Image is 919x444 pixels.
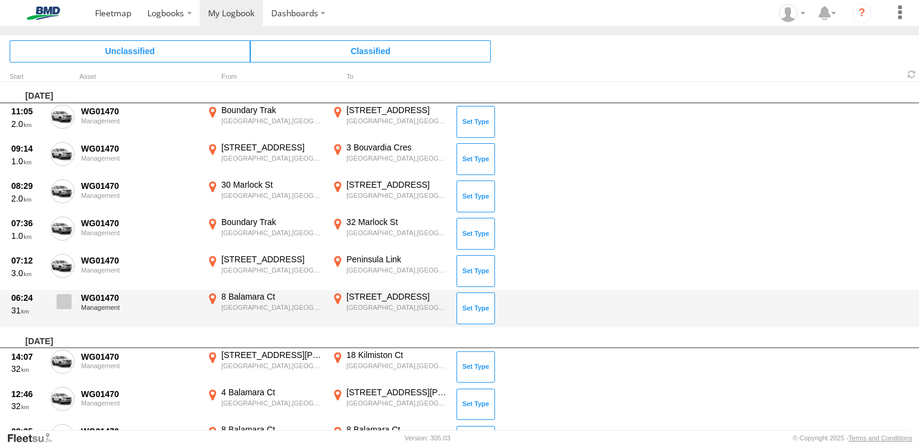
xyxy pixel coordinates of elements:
div: Boundary Trak [221,217,323,227]
label: Click to View Event Location [204,105,325,140]
div: Management [81,155,198,162]
div: 06:24 [11,292,44,303]
div: 32 [11,401,44,412]
div: [GEOGRAPHIC_DATA],[GEOGRAPHIC_DATA] [221,303,323,312]
div: [GEOGRAPHIC_DATA],[GEOGRAPHIC_DATA] [221,266,323,274]
div: [STREET_ADDRESS] [346,291,448,302]
div: Management [81,362,198,369]
div: WG01470 [81,218,198,229]
span: Click to view Unclassified Trips [10,40,250,62]
div: Management [81,117,198,125]
div: To [330,74,450,80]
div: 07:36 [11,218,44,229]
div: 30 Marlock St [221,179,323,190]
div: Peninsula Link [346,254,448,265]
label: Click to View Event Location [204,217,325,251]
label: Click to View Event Location [204,254,325,289]
div: WG01470 [81,351,198,362]
div: [GEOGRAPHIC_DATA],[GEOGRAPHIC_DATA] [346,191,448,200]
div: [STREET_ADDRESS] [346,179,448,190]
label: Click to View Event Location [204,179,325,214]
label: Click to View Event Location [204,142,325,177]
div: Boundary Trak [221,105,323,116]
label: Click to View Event Location [330,217,450,251]
button: Click to Set [456,255,495,286]
button: Click to Set [456,389,495,420]
img: bmd-logo.svg [12,7,75,20]
div: Management [81,304,198,311]
div: 32 [11,363,44,374]
div: 3 Bouvardia Cres [346,142,448,153]
span: Click to view Classified Trips [250,40,491,62]
div: WG01470 [81,180,198,191]
label: Click to View Event Location [204,387,325,422]
label: Click to View Event Location [330,350,450,384]
div: [GEOGRAPHIC_DATA],[GEOGRAPHIC_DATA] [346,303,448,312]
label: Click to View Event Location [330,291,450,326]
div: 09:14 [11,143,44,154]
div: [STREET_ADDRESS] [346,105,448,116]
div: Management [81,267,198,274]
div: [GEOGRAPHIC_DATA],[GEOGRAPHIC_DATA] [346,154,448,162]
div: 8 Balamara Ct [346,424,448,435]
div: © Copyright 2025 - [793,434,912,442]
label: Click to View Event Location [330,142,450,177]
div: WG01470 [81,143,198,154]
button: Click to Set [456,351,495,383]
div: 08:29 [11,180,44,191]
div: [GEOGRAPHIC_DATA],[GEOGRAPHIC_DATA] [221,191,323,200]
div: [STREET_ADDRESS][PERSON_NAME] [346,387,448,398]
div: 1.0 [11,156,44,167]
label: Click to View Event Location [204,350,325,384]
div: WG01470 [81,389,198,399]
div: [GEOGRAPHIC_DATA],[GEOGRAPHIC_DATA] [346,117,448,125]
div: [GEOGRAPHIC_DATA],[GEOGRAPHIC_DATA] [346,399,448,407]
div: WG01470 [81,292,198,303]
div: 2.0 [11,119,44,129]
div: Michael Lee [775,4,810,22]
div: [STREET_ADDRESS] [221,254,323,265]
div: WG01470 [81,255,198,266]
div: 4 Balamara Ct [221,387,323,398]
button: Click to Set [456,292,495,324]
div: Management [81,192,198,199]
div: [STREET_ADDRESS] [221,142,323,153]
label: Click to View Event Location [330,254,450,289]
div: From [204,74,325,80]
div: [GEOGRAPHIC_DATA],[GEOGRAPHIC_DATA] [221,229,323,237]
div: 12:46 [11,389,44,399]
div: Asset [79,74,200,80]
button: Click to Set [456,180,495,212]
div: [GEOGRAPHIC_DATA],[GEOGRAPHIC_DATA] [221,117,323,125]
div: Click to Sort [10,74,46,80]
div: 11:05 [11,106,44,117]
div: 1.0 [11,230,44,241]
button: Click to Set [456,106,495,137]
div: Version: 305.03 [405,434,450,442]
div: 32 Marlock St [346,217,448,227]
label: Click to View Event Location [330,179,450,214]
div: [GEOGRAPHIC_DATA],[GEOGRAPHIC_DATA] [221,399,323,407]
label: Click to View Event Location [204,291,325,326]
a: Terms and Conditions [849,434,912,442]
div: 14:07 [11,351,44,362]
button: Click to Set [456,218,495,249]
div: 08:35 [11,426,44,437]
div: [GEOGRAPHIC_DATA],[GEOGRAPHIC_DATA] [346,266,448,274]
div: [STREET_ADDRESS][PERSON_NAME] [221,350,323,360]
label: Click to View Event Location [330,105,450,140]
button: Click to Set [456,143,495,174]
div: [GEOGRAPHIC_DATA],[GEOGRAPHIC_DATA] [221,362,323,370]
div: WG01470 [81,106,198,117]
span: Refresh [905,69,919,80]
div: 2.0 [11,193,44,204]
a: Visit our Website [7,432,62,444]
div: 07:12 [11,255,44,266]
div: WG01470 [81,426,198,437]
div: 31 [11,305,44,316]
div: 18 Kilmiston Ct [346,350,448,360]
i: ? [852,4,871,23]
div: [GEOGRAPHIC_DATA],[GEOGRAPHIC_DATA] [346,362,448,370]
div: 8 Balamara Ct [221,424,323,435]
label: Click to View Event Location [330,387,450,422]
